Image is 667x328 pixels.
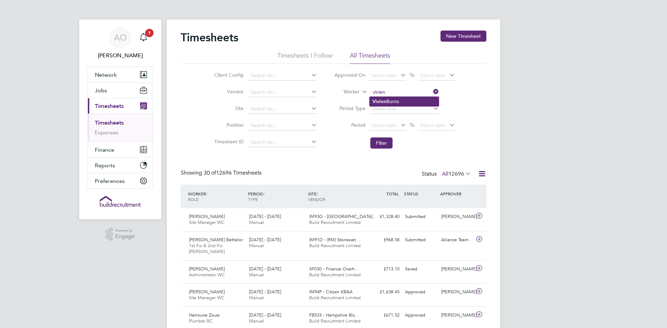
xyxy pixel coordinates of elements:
[79,19,161,219] nav: Main navigation
[88,196,153,207] a: Go to home page
[438,234,475,246] div: Alliance Team
[448,170,464,177] span: 12696
[422,169,472,179] div: Status
[188,196,198,202] span: ROLE
[115,228,135,234] span: Powered by
[212,138,244,145] label: Timesheet ID
[386,191,399,196] span: TOTAL
[308,196,325,202] span: VENDOR
[212,105,244,111] label: Site
[249,312,281,318] span: [DATE] - [DATE]
[88,142,153,157] button: Finance
[420,72,445,78] span: Select date
[206,191,207,196] span: /
[189,219,224,225] span: Site Manager WC
[442,170,471,177] label: All
[309,272,361,278] span: Build Recruitment Limited
[95,87,107,94] span: Jobs
[328,89,360,95] label: Worker
[249,219,264,225] span: Manual
[181,31,238,44] h2: Timesheets
[88,173,153,188] button: Preferences
[249,318,264,324] span: Manual
[366,234,402,246] div: £968.58
[350,51,390,64] li: All Timesheets
[249,272,264,278] span: Manual
[100,196,141,207] img: buildrec-logo-retina.png
[316,191,318,196] span: /
[309,213,377,219] span: IM93G - [GEOGRAPHIC_DATA]…
[438,211,475,222] div: [PERSON_NAME]
[402,211,438,222] div: Submitted
[181,169,263,177] div: Showing
[249,243,264,249] span: Manual
[106,228,135,241] a: Powered byEngage
[95,119,124,126] a: Timesheets
[248,196,258,202] span: TYPE
[88,98,153,113] button: Timesheets
[420,122,445,128] span: Select date
[371,122,396,128] span: Select date
[309,237,360,243] span: IM91D - (RM) Stonewat…
[189,243,225,254] span: 1st Fix & 2nd Fix [PERSON_NAME]
[438,187,475,200] div: APPROVER
[95,162,115,169] span: Reports
[249,213,281,219] span: [DATE] - [DATE]
[309,219,361,225] span: Build Recruitment Limited
[440,31,486,42] button: New Timesheet
[95,178,125,184] span: Preferences
[309,243,361,249] span: Build Recruitment Limited
[95,146,114,153] span: Finance
[438,286,475,298] div: [PERSON_NAME]
[306,187,367,205] div: SITE
[370,104,439,114] input: Select one
[189,318,213,324] span: Plumber BC
[402,187,438,200] div: STATUS
[309,318,361,324] span: Build Recruitment Limited
[212,72,244,78] label: Client Config
[249,289,281,295] span: [DATE] - [DATE]
[402,310,438,321] div: Approved
[204,169,262,176] span: 12696 Timesheets
[248,121,317,131] input: Search for...
[249,237,281,243] span: [DATE] - [DATE]
[186,187,246,205] div: WORKER
[248,137,317,147] input: Search for...
[88,51,153,60] span: Alyssa O'brien-Ewart
[366,310,402,321] div: £671.52
[137,26,150,49] a: 1
[212,89,244,95] label: Vendor
[438,310,475,321] div: [PERSON_NAME]
[407,120,417,129] span: To
[402,263,438,275] div: Saved
[248,87,317,97] input: Search for...
[145,29,154,37] span: 1
[189,312,220,318] span: Harroune Zouai
[95,103,124,109] span: Timesheets
[249,266,281,272] span: [DATE] - [DATE]
[334,72,365,78] label: Approved On
[204,169,216,176] span: 30 of
[334,105,365,111] label: Period Type
[309,312,360,318] span: FB533 - Hampshire Blu…
[309,289,353,295] span: IM94P - Citizen KB&A
[189,213,225,219] span: [PERSON_NAME]
[366,211,402,222] div: £1,328.40
[370,137,393,149] button: Filter
[372,99,386,104] b: Vivien
[246,187,306,205] div: PERIOD
[277,51,332,64] li: Timesheets I Follow
[263,191,264,196] span: /
[189,289,225,295] span: [PERSON_NAME]
[309,295,361,301] span: Build Recruitment Limited
[95,72,117,78] span: Network
[248,104,317,114] input: Search for...
[88,83,153,98] button: Jobs
[88,113,153,142] div: Timesheets
[249,295,264,301] span: Manual
[189,237,243,243] span: [PERSON_NAME] Bathelor
[366,263,402,275] div: £713.10
[189,266,225,272] span: [PERSON_NAME]
[248,71,317,81] input: Search for...
[370,87,439,97] input: Search for...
